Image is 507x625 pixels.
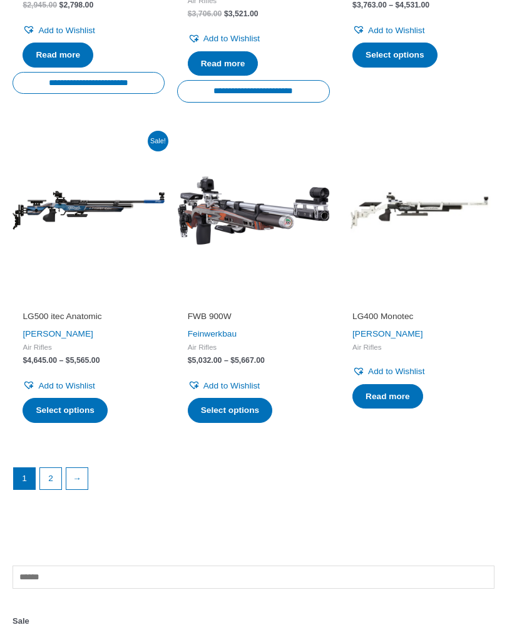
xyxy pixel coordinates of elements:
[23,398,107,423] a: Select options for “LG500 itec Anatomic”
[188,311,320,327] a: FWB 900W
[352,329,422,338] a: [PERSON_NAME]
[66,468,88,489] a: →
[38,26,95,35] span: Add to Wishlist
[13,467,494,497] nav: Product Pagination
[148,131,168,151] span: Sale!
[395,1,399,9] span: $
[23,293,155,308] iframe: Customer reviews powered by Trustpilot
[188,51,259,76] a: Read more about “LG400 Alutec Expert Green Pepper”
[395,1,429,9] bdi: 4,531.00
[352,311,484,327] a: LG400 Monotec
[368,367,424,376] span: Add to Wishlist
[352,311,484,322] h2: LG400 Monotec
[59,1,94,9] bdi: 2,798.00
[230,356,265,365] bdi: 5,667.00
[203,381,260,390] span: Add to Wishlist
[23,1,27,9] span: $
[14,468,35,489] span: Page 1
[66,356,100,365] bdi: 5,565.00
[38,381,95,390] span: Add to Wishlist
[389,1,393,9] span: –
[352,1,357,9] span: $
[23,356,27,365] span: $
[188,378,260,394] a: Add to Wishlist
[188,356,222,365] bdi: 5,032.00
[188,398,272,423] a: Select options for “FWB 900W”
[59,356,64,365] span: –
[23,311,155,327] a: LG500 itec Anatomic
[188,31,260,46] a: Add to Wishlist
[188,9,222,18] bdi: 3,706.00
[224,9,259,18] bdi: 3,521.00
[23,1,57,9] bdi: 2,945.00
[352,43,437,68] a: Select options for “LG400 Anatomic”
[177,135,329,287] img: FWB 900W
[23,356,57,365] bdi: 4,645.00
[224,9,228,18] span: $
[203,34,260,43] span: Add to Wishlist
[342,135,494,287] img: LG400 Monotec Competition
[188,356,192,365] span: $
[23,342,155,352] span: Air Rifles
[23,43,93,68] a: Read more about “LG400 Field Target Alutec, 16J”
[352,342,484,352] span: Air Rifles
[224,356,228,365] span: –
[188,329,237,338] a: Feinwerkbau
[23,378,95,394] a: Add to Wishlist
[352,23,424,38] a: Add to Wishlist
[352,384,423,409] a: Select options for “LG400 Monotec”
[13,135,165,287] img: LG500 itec Anatomic
[352,363,424,379] a: Add to Wishlist
[23,329,93,338] a: [PERSON_NAME]
[368,26,424,35] span: Add to Wishlist
[23,311,155,322] h2: LG500 itec Anatomic
[40,468,61,489] a: Page 2
[352,293,484,308] iframe: Customer reviews powered by Trustpilot
[188,311,320,322] h2: FWB 900W
[188,342,320,352] span: Air Rifles
[352,1,387,9] bdi: 3,763.00
[66,356,70,365] span: $
[59,1,64,9] span: $
[188,293,320,308] iframe: Customer reviews powered by Trustpilot
[230,356,235,365] span: $
[188,9,192,18] span: $
[23,23,95,38] a: Add to Wishlist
